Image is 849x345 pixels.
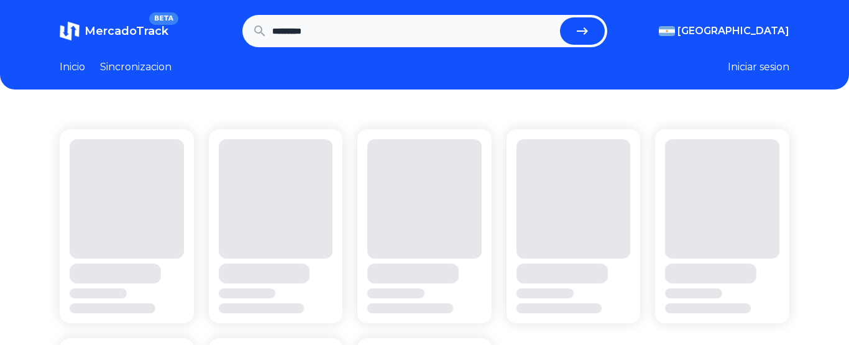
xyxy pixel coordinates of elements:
[100,60,172,75] a: Sincronizacion
[60,60,85,75] a: Inicio
[659,24,789,39] button: [GEOGRAPHIC_DATA]
[85,24,168,38] span: MercadoTrack
[60,21,168,41] a: MercadoTrackBETA
[60,21,80,41] img: MercadoTrack
[728,60,789,75] button: Iniciar sesion
[677,24,789,39] span: [GEOGRAPHIC_DATA]
[659,26,675,36] img: Argentina
[149,12,178,25] span: BETA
